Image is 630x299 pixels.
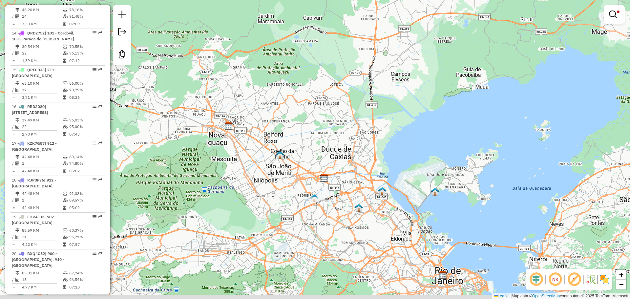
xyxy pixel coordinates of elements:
i: % de utilização da cubagem [63,14,68,18]
a: Exibir filtros [606,8,622,21]
td: 4,77 KM [22,284,62,290]
a: Zoom out [616,280,626,289]
i: Tempo total em rota [63,96,66,99]
td: = [12,131,15,138]
td: 91,08% [69,190,102,197]
td: 18 [22,276,62,283]
i: % de utilização do peso [63,271,68,275]
span: QRD2752 [27,31,45,35]
span: | [STREET_ADDRESS] [12,104,48,115]
td: 42,48 KM [22,154,62,160]
td: 78,16% [69,7,102,13]
td: 1,39 KM [22,57,62,64]
em: Rota exportada [98,141,102,145]
td: 46,20 KM [22,7,62,13]
td: / [12,276,15,283]
span: Ocultar NR [547,271,563,287]
span: | 912 - [GEOGRAPHIC_DATA] [12,178,56,188]
span: Filtro Ativo [617,11,619,13]
span: | 211 - [GEOGRAPHIC_DATA] [12,67,57,78]
span: 17 - [12,141,57,152]
em: Rota exportada [98,31,102,35]
i: % de utilização do peso [63,8,68,12]
td: 30,54 KM [22,43,62,50]
span: 20 - [12,251,64,268]
i: % de utilização da cubagem [63,88,68,92]
i: % de utilização da cubagem [63,278,68,282]
td: 1 [22,197,62,203]
span: | 900 - [GEOGRAPHIC_DATA], 910 - [GEOGRAPHIC_DATA] [12,251,64,268]
i: % de utilização da cubagem [63,198,68,202]
em: Rota exportada [98,215,102,219]
i: Distância Total [15,45,19,49]
td: / [12,197,15,203]
span: 19 - [12,214,56,225]
span: QRE0B33 [27,67,45,72]
span: | 902 - [GEOGRAPHIC_DATA] [12,214,56,225]
i: Total de Atividades [15,14,19,18]
span: FHV4J32 [27,214,44,219]
td: 22 [22,123,62,130]
td: 96,27% [69,234,102,240]
td: 3,30 KM [22,21,62,27]
td: 42,48 KM [22,204,62,211]
i: Distância Total [15,228,19,232]
i: % de utilização do peso [63,228,68,232]
img: CDD São Cristovão [439,271,447,279]
i: Total de Atividades [15,51,19,55]
i: Distância Total [15,155,19,159]
img: Fluxo de ruas [585,274,596,285]
span: | 101 - Cordovil, 103 - Parada de [PERSON_NAME] [12,31,74,41]
td: 1 [22,160,62,167]
td: 91,48% [69,13,102,20]
td: 05:02 [69,168,102,174]
i: % de utilização do peso [63,81,68,85]
em: Opções [93,31,96,35]
i: % de utilização da cubagem [63,51,68,55]
a: OpenStreetMap [532,294,560,298]
td: / [12,87,15,93]
td: / [12,123,15,130]
td: 88,59 KM [22,227,62,234]
td: 42,48 KM [22,190,62,197]
td: / [12,160,15,167]
td: 89,57% [69,197,102,203]
i: % de utilização do peso [63,155,68,159]
i: Distância Total [15,192,19,196]
a: Criar modelo [115,48,129,63]
i: Total de Atividades [15,235,19,239]
td: = [12,204,15,211]
td: 95,00% [69,123,102,130]
i: Tempo total em rota [63,285,66,289]
td: 80,14% [69,154,102,160]
img: 506 UDC Light MVT Pavuna [320,174,328,182]
td: 56,00% [69,80,102,87]
a: Leaflet [494,294,510,298]
td: 60,37% [69,227,102,234]
td: 3,71 KM [22,94,62,101]
img: PA - Ilha [431,187,439,196]
td: = [12,284,15,290]
img: CDD Nova Iguaçu [224,122,233,130]
em: Opções [93,68,96,72]
td: 85,81 KM [22,270,62,276]
td: 4,22 KM [22,241,62,248]
i: Total de Atividades [15,198,19,202]
span: | [511,294,512,298]
img: PA - Acari [310,194,319,203]
span: Ocultar deslocamento [528,271,544,287]
td: 07:09 [69,21,102,27]
i: Distância Total [15,271,19,275]
a: Zoom in [616,270,626,280]
img: PA - Baixada [276,151,284,159]
img: PA - Quintungo [354,203,363,212]
td: 07:43 [69,131,102,138]
i: Tempo total em rota [63,22,66,26]
em: Opções [93,104,96,108]
td: = [12,94,15,101]
em: Opções [93,178,96,182]
i: Tempo total em rota [63,169,66,173]
span: RBD2D80 [27,104,45,109]
i: Distância Total [15,81,19,85]
i: Total de Atividades [15,161,19,165]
